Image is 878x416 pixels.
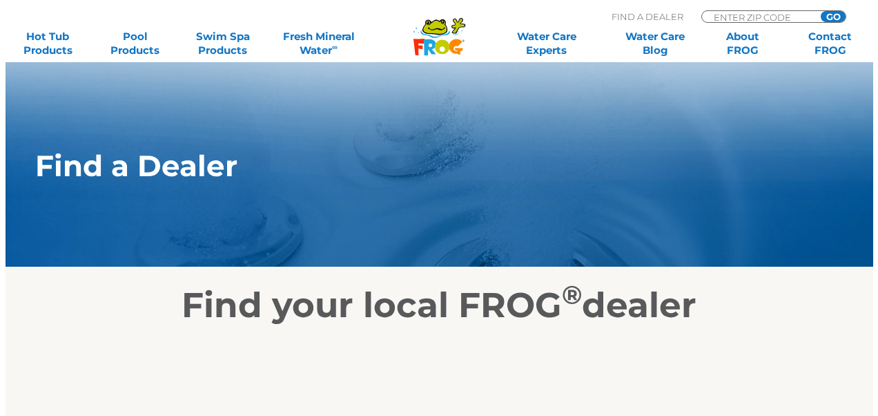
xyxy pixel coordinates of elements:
[796,30,864,57] a: ContactFROG
[332,42,338,52] sup: ∞
[491,30,602,57] a: Water CareExperts
[14,285,864,326] h2: Find your local FROG dealer
[712,11,806,23] input: Zip Code Form
[612,10,683,23] p: Find A Dealer
[14,30,82,57] a: Hot TubProducts
[821,11,846,22] input: GO
[276,30,361,57] a: Fresh MineralWater∞
[35,149,779,182] h1: Find a Dealer
[188,30,257,57] a: Swim SpaProducts
[562,279,582,310] sup: ®
[101,30,170,57] a: PoolProducts
[621,30,690,57] a: Water CareBlog
[709,30,777,57] a: AboutFROG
